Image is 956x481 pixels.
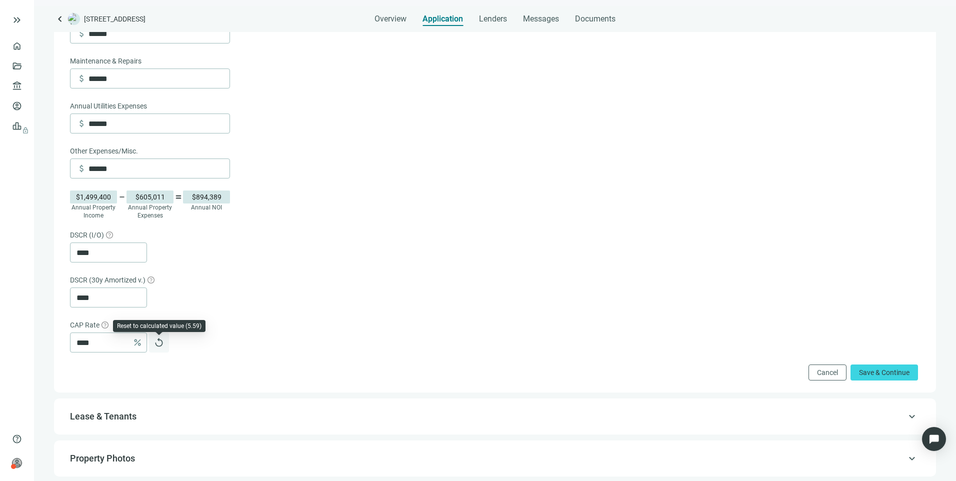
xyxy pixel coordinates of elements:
[149,332,169,352] button: replay
[12,434,22,444] span: help
[70,145,138,156] span: Other Expenses/Misc.
[76,163,86,173] span: attach_money
[922,427,946,451] div: Open Intercom Messenger
[374,14,406,24] span: Overview
[70,55,141,66] span: Maintenance & Repairs
[859,368,909,376] span: Save & Continue
[70,190,117,203] div: $1,499,400
[117,322,201,330] div: Reset to calculated value (5.59)
[479,14,507,24] span: Lenders
[68,13,80,25] img: deal-logo
[118,193,126,201] span: remove
[70,274,145,285] span: DSCR (30y Amortized v.)
[54,13,66,25] a: keyboard_arrow_left
[76,73,86,83] span: attach_money
[71,204,115,219] span: Annual Property Income
[70,453,135,463] span: Property Photos
[70,411,136,421] span: Lease & Tenants
[808,364,846,380] button: Cancel
[132,337,142,347] span: percent
[12,458,22,468] span: person
[70,100,147,111] span: Annual Utilities Expenses
[126,190,173,203] div: $605,011
[128,204,172,219] span: Annual Property Expenses
[76,28,86,38] span: attach_money
[11,14,23,26] button: keyboard_double_arrow_right
[422,14,463,24] span: Application
[101,321,108,328] span: question-circle
[575,14,615,24] span: Documents
[817,368,838,376] span: Cancel
[76,118,86,128] span: attach_money
[70,319,99,330] span: CAP Rate
[70,229,104,240] span: DSCR (I/O)
[84,14,145,24] span: [STREET_ADDRESS]
[106,231,113,238] span: question-circle
[147,276,154,283] span: question-circle
[850,364,918,380] button: Save & Continue
[174,193,182,201] span: equal
[183,190,230,203] div: $894,389
[154,337,164,347] span: replay
[191,204,222,211] span: Annual NOI
[523,14,559,23] span: Messages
